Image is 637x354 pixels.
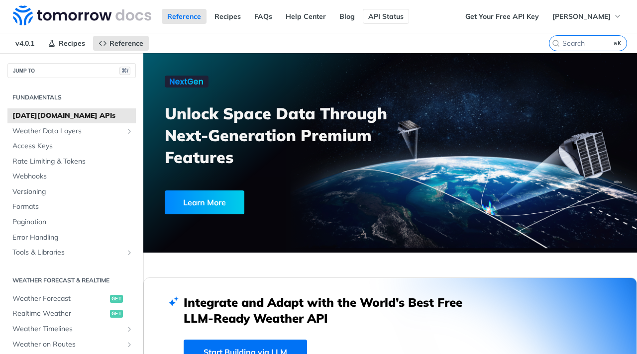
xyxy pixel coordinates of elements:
[12,248,123,258] span: Tools & Libraries
[162,9,207,24] a: Reference
[552,12,611,21] span: [PERSON_NAME]
[110,310,123,318] span: get
[7,63,136,78] button: JUMP TO⌘/
[249,9,278,24] a: FAQs
[7,337,136,352] a: Weather on RoutesShow subpages for Weather on Routes
[12,217,133,227] span: Pagination
[7,291,136,306] a: Weather Forecastget
[7,124,136,139] a: Weather Data LayersShow subpages for Weather Data Layers
[165,76,209,88] img: NextGen
[7,199,136,214] a: Formats
[42,36,91,51] a: Recipes
[7,154,136,169] a: Rate Limiting & Tokens
[334,9,360,24] a: Blog
[165,190,244,214] div: Learn More
[12,233,133,243] span: Error Handling
[547,9,627,24] button: [PERSON_NAME]
[12,187,133,197] span: Versioning
[12,324,123,334] span: Weather Timelines
[7,184,136,199] a: Versioning
[280,9,331,24] a: Help Center
[612,38,624,48] kbd: ⌘K
[12,157,133,167] span: Rate Limiting & Tokens
[12,111,133,121] span: [DATE][DOMAIN_NAME] APIs
[184,294,477,326] h2: Integrate and Adapt with the World’s Best Free LLM-Ready Weather API
[59,39,85,48] span: Recipes
[7,169,136,184] a: Webhooks
[7,230,136,245] a: Error Handling
[12,309,107,319] span: Realtime Weather
[125,249,133,257] button: Show subpages for Tools & Libraries
[7,139,136,154] a: Access Keys
[552,39,560,47] svg: Search
[165,102,401,168] h3: Unlock Space Data Through Next-Generation Premium Features
[125,325,133,333] button: Show subpages for Weather Timelines
[109,39,143,48] span: Reference
[7,93,136,102] h2: Fundamentals
[460,9,544,24] a: Get Your Free API Key
[7,245,136,260] a: Tools & LibrariesShow subpages for Tools & Libraries
[10,36,40,51] span: v4.0.1
[7,276,136,285] h2: Weather Forecast & realtime
[7,322,136,337] a: Weather TimelinesShow subpages for Weather Timelines
[12,172,133,181] span: Webhooks
[119,67,130,75] span: ⌘/
[165,190,354,214] a: Learn More
[12,294,107,304] span: Weather Forecast
[110,295,123,303] span: get
[125,127,133,135] button: Show subpages for Weather Data Layers
[12,202,133,212] span: Formats
[13,5,151,25] img: Tomorrow.io Weather API Docs
[7,306,136,321] a: Realtime Weatherget
[7,108,136,123] a: [DATE][DOMAIN_NAME] APIs
[12,141,133,151] span: Access Keys
[93,36,149,51] a: Reference
[363,9,409,24] a: API Status
[12,340,123,350] span: Weather on Routes
[7,215,136,230] a: Pagination
[209,9,246,24] a: Recipes
[125,341,133,349] button: Show subpages for Weather on Routes
[12,126,123,136] span: Weather Data Layers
